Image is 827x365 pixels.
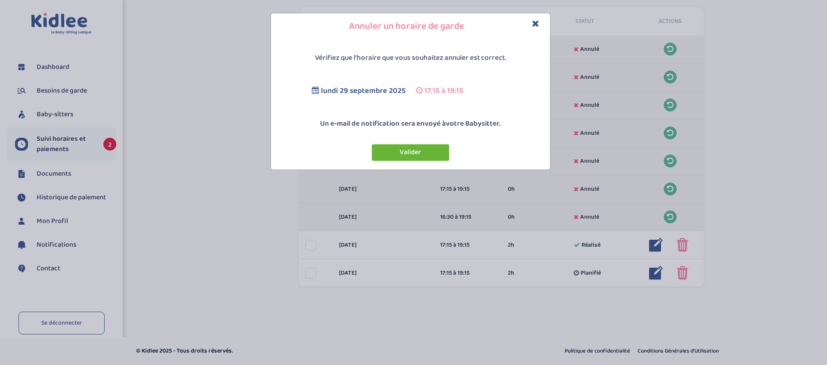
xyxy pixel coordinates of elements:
p: Un e-mail de notification sera envoyé à [273,118,548,130]
h4: Annuler un horaire de garde [277,20,544,33]
p: Vérifiez que l'horaire que vous souhaitez annuler est correct. [273,53,548,64]
span: votre Babysitter. [446,118,501,130]
span: lundi 29 septembre 2025 [321,85,406,97]
button: Close [532,19,539,29]
span: 17:15 à 19:15 [424,85,463,97]
button: Valider [372,144,449,161]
